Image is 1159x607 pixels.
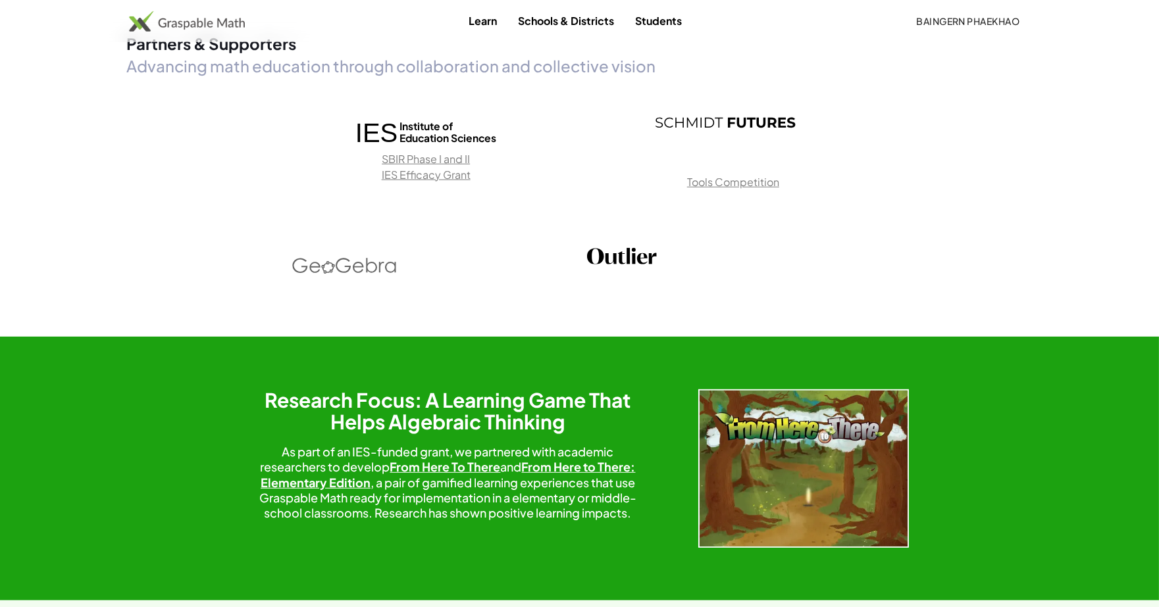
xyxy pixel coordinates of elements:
a: From Here To There [390,459,501,474]
button: Baingern Phaekhao [906,9,1031,33]
a: Students [625,9,692,33]
a: IESInstitute ofEducation Sciences [355,112,497,151]
a: IES Efficacy Grant [382,168,471,182]
a: SBIR Phase I and II [382,152,470,166]
a: From Here to There: Elementary Edition [261,459,636,489]
span: Institute of Education Sciences [399,120,496,143]
h2: Research Focus: A Learning Game That Helps Algebraic Thinking [251,389,646,433]
a: Outlier logo [587,248,879,264]
a: Learn [458,9,507,33]
h3: Advancing math education through collaboration and collective vision [127,55,1033,78]
a: GeoGebra logo [280,248,572,284]
a: Tools Competition [687,175,779,189]
span: Baingern Phaekhao [916,15,1020,27]
a: Schools & Districts [507,9,625,33]
img: Fh2t-w500-BFzcTCIq.webp [698,389,909,548]
div: As part of an IES-funded grant, we partnered with academic researchers to develop and , a pair of... [251,444,646,521]
a: Schmidt Futures logo [655,112,796,132]
h2: Partners & Supporters [127,33,1033,55]
span: IES [355,117,398,149]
